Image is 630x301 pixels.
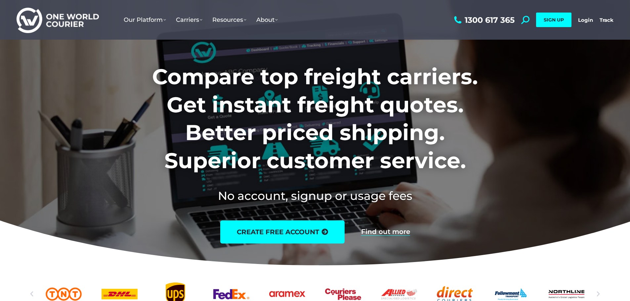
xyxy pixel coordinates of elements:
a: About [251,10,283,30]
a: create free account [220,220,345,244]
h2: No account, signup or usage fees [108,188,522,204]
a: Find out more [361,228,410,236]
span: Our Platform [124,16,166,23]
span: Carriers [176,16,202,23]
span: Resources [212,16,246,23]
a: Carriers [171,10,207,30]
a: Our Platform [119,10,171,30]
h1: Compare top freight carriers. Get instant freight quotes. Better priced shipping. Superior custom... [108,63,522,174]
span: SIGN UP [544,17,564,23]
img: One World Courier [17,7,99,33]
a: Track [600,17,613,23]
a: Resources [207,10,251,30]
a: SIGN UP [536,13,571,27]
a: Login [578,17,593,23]
a: 1300 617 365 [452,16,515,24]
span: About [256,16,278,23]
